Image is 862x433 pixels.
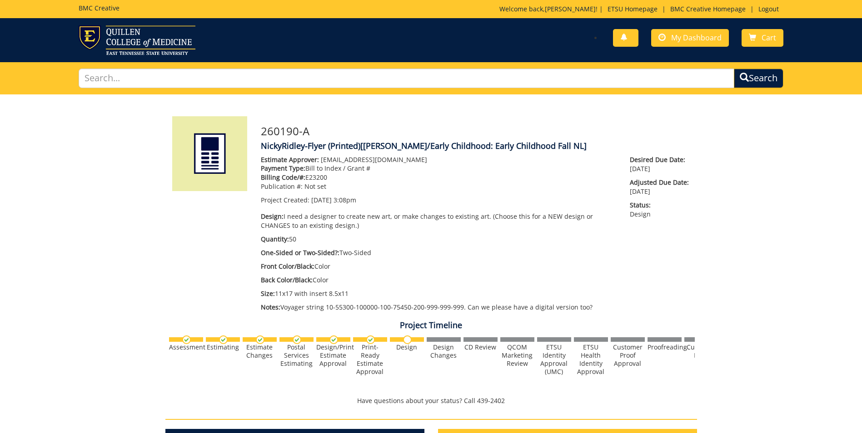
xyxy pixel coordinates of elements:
[206,343,240,351] div: Estimating
[261,276,617,285] p: Color
[630,201,690,219] p: Design
[261,212,284,221] span: Design:
[172,116,247,191] img: Product featured image
[79,69,734,88] input: Search...
[243,343,277,359] div: Estimate Changes
[537,343,571,376] div: ETSU Identity Approval (UMC)
[329,335,338,344] img: checkmark
[261,182,303,191] span: Publication #:
[651,29,729,47] a: My Dashboard
[630,155,690,164] span: Desired Due Date:
[261,142,690,151] h4: NickyRidley-Flyer (Printed)
[219,335,228,344] img: checkmark
[261,289,617,298] p: 11x17 with insert 8.5x11
[261,173,305,182] span: Billing Code/#:
[79,25,195,55] img: ETSU logo
[261,164,617,173] p: Bill to Index / Grant #
[360,140,587,151] span: [[PERSON_NAME]/Early Childhood: Early Childhood Fall NL]
[648,343,682,351] div: Proofreading
[261,155,617,164] p: [EMAIL_ADDRESS][DOMAIN_NAME]
[630,178,690,196] p: [DATE]
[182,335,191,344] img: checkmark
[742,29,783,47] a: Cart
[293,335,301,344] img: checkmark
[261,248,617,257] p: Two-Sided
[261,155,319,164] span: Estimate Approver:
[603,5,662,13] a: ETSU Homepage
[169,343,203,351] div: Assessment
[666,5,750,13] a: BMC Creative Homepage
[611,343,645,368] div: Customer Proof Approval
[165,321,697,330] h4: Project Timeline
[261,173,617,182] p: E23200
[630,155,690,173] p: [DATE]
[261,262,314,271] span: Front Color/Black:
[316,343,350,368] div: Design/Print Estimate Approval
[684,343,718,359] div: Customer Edits
[165,396,697,405] p: Have questions about your status? Call 439-2402
[390,343,424,351] div: Design
[500,343,534,368] div: QCOM Marketing Review
[574,343,608,376] div: ETSU Health Identity Approval
[353,343,387,376] div: Print-Ready Estimate Approval
[463,343,498,351] div: CD Review
[427,343,461,359] div: Design Changes
[261,248,339,257] span: One-Sided or Two-Sided?:
[261,262,617,271] p: Color
[261,235,617,244] p: 50
[671,33,722,43] span: My Dashboard
[366,335,375,344] img: checkmark
[261,235,289,243] span: Quantity:
[304,182,326,191] span: Not set
[630,178,690,187] span: Adjusted Due Date:
[545,5,596,13] a: [PERSON_NAME]
[261,164,305,172] span: Payment Type:
[79,5,120,11] h5: BMC Creative
[256,335,264,344] img: checkmark
[499,5,783,14] p: Welcome back, ! | | |
[261,303,280,311] span: Notes:
[754,5,783,13] a: Logout
[762,33,776,43] span: Cart
[261,196,309,204] span: Project Created:
[261,303,617,312] p: Voyager string 10-55300-100000-100-75450-200-999-999-999. Can we please have a digital version too?
[261,125,690,137] h3: 260190-A
[261,289,275,298] span: Size:
[261,276,313,284] span: Back Color/Black:
[279,343,314,368] div: Postal Services Estimating
[403,335,412,344] img: no
[630,201,690,210] span: Status:
[311,196,356,204] span: [DATE] 3:08pm
[734,69,783,88] button: Search
[261,212,617,230] p: I need a designer to create new art, or make changes to existing art. (Choose this for a NEW desi...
